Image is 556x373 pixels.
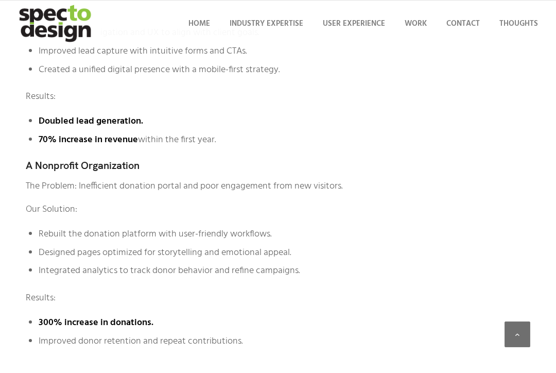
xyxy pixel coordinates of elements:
[39,332,530,351] li: Improved donor retention and repeat contributions.
[440,1,486,47] a: Contact
[39,42,530,61] li: Improved lead capture with intuitive forms and CTAs.
[499,18,538,30] span: Thoughts
[230,18,303,30] span: Industry Expertise
[223,1,310,47] a: Industry Expertise
[39,315,153,330] strong: 300% increase in donations.
[39,244,530,262] li: Designed pages optimized for storytelling and emotional appeal.
[446,18,480,30] span: Contact
[39,262,530,280] li: Integrated analytics to track donor behavior and refine campaigns.
[39,225,530,244] li: Rebuilt the donation platform with user-friendly workflows.
[39,132,138,147] strong: 70% increase in revenue
[26,160,530,171] h3: A Nonprofit Organization
[493,1,545,47] a: Thoughts
[39,114,143,129] strong: Doubled lead generation.
[39,61,530,79] li: Created a unified digital presence with a mobile-first strategy.
[188,18,210,30] span: Home
[405,18,427,30] span: Work
[11,1,101,47] img: specto-logo-2020
[39,131,530,149] li: within the first year.
[26,89,530,105] p: Results:
[26,202,530,217] p: Our Solution:
[398,1,433,47] a: Work
[323,18,385,30] span: User Experience
[26,291,530,306] p: Results:
[316,1,392,47] a: User Experience
[26,179,530,194] p: The Problem: Inefficient donation portal and poor engagement from new visitors.
[182,1,217,47] a: Home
